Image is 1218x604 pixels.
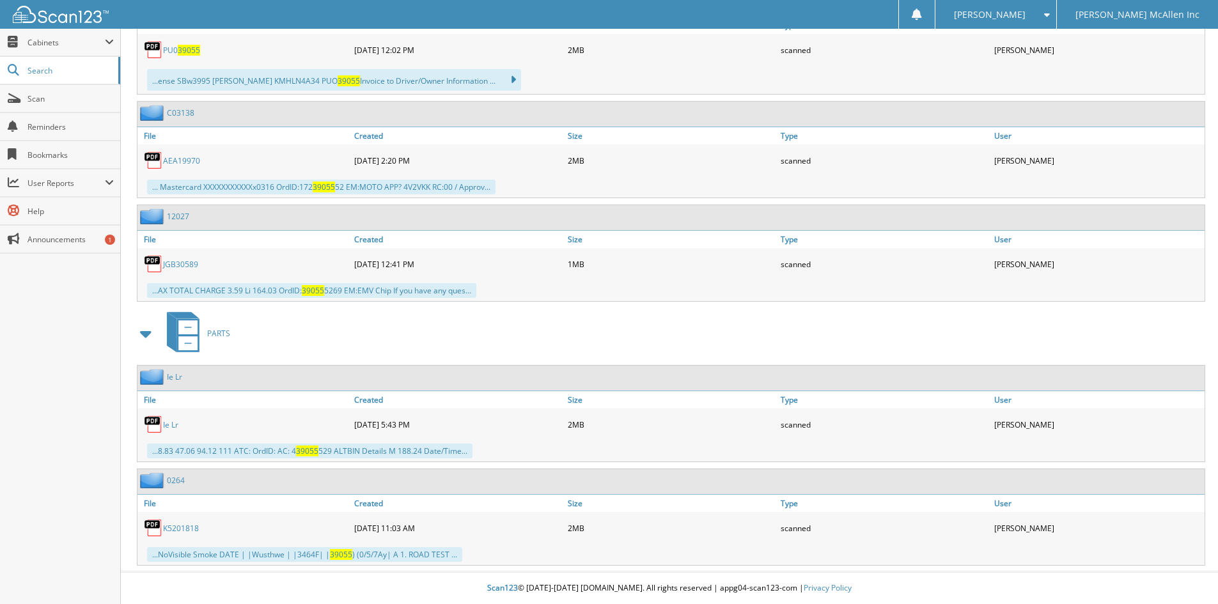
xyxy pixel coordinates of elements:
[140,369,167,385] img: folder2.png
[991,515,1205,541] div: [PERSON_NAME]
[147,547,462,562] div: ...NoVisible Smoke DATE | |Wusthwe | |3464F| | ) (0/5/7Ay| A 1. ROAD TEST ...
[777,495,991,512] a: Type
[137,231,351,248] a: File
[351,231,565,248] a: Created
[27,93,114,104] span: Scan
[991,251,1205,277] div: [PERSON_NAME]
[302,285,324,296] span: 39055
[330,549,352,560] span: 39055
[351,495,565,512] a: Created
[137,495,351,512] a: File
[207,328,230,339] span: PARTS
[991,127,1205,144] a: User
[167,475,185,486] a: 0264
[565,412,778,437] div: 2MB
[351,412,565,437] div: [DATE] 5:43 PM
[351,127,565,144] a: Created
[991,495,1205,512] a: User
[991,412,1205,437] div: [PERSON_NAME]
[991,37,1205,63] div: [PERSON_NAME]
[565,231,778,248] a: Size
[565,391,778,408] a: Size
[163,419,178,430] a: Ie Lr
[144,151,163,170] img: PDF.png
[13,6,109,23] img: scan123-logo-white.svg
[144,254,163,274] img: PDF.png
[105,235,115,245] div: 1
[167,371,182,382] a: Ie Lr
[167,211,189,222] a: 12027
[777,412,991,437] div: scanned
[991,148,1205,173] div: [PERSON_NAME]
[137,127,351,144] a: File
[777,37,991,63] div: scanned
[565,495,778,512] a: Size
[777,251,991,277] div: scanned
[1154,543,1218,604] iframe: Chat Widget
[140,472,167,488] img: folder2.png
[777,391,991,408] a: Type
[338,75,360,86] span: 39055
[804,582,852,593] a: Privacy Policy
[140,208,167,224] img: folder2.png
[565,127,778,144] a: Size
[144,40,163,59] img: PDF.png
[313,182,335,192] span: 39055
[27,37,105,48] span: Cabinets
[147,444,472,458] div: ...8.83 47.06 94.12 111 ATC: OrdID: AC: 4 529 ALTBIN Details M 188.24 Date/Time...
[121,573,1218,604] div: © [DATE]-[DATE] [DOMAIN_NAME]. All rights reserved | appg04-scan123-com |
[565,37,778,63] div: 2MB
[351,37,565,63] div: [DATE] 12:02 PM
[163,155,200,166] a: AEA19970
[565,515,778,541] div: 2MB
[27,65,112,76] span: Search
[144,518,163,538] img: PDF.png
[777,231,991,248] a: Type
[163,523,199,534] a: K5201818
[351,148,565,173] div: [DATE] 2:20 PM
[487,582,518,593] span: Scan123
[178,45,200,56] span: 39055
[159,308,230,359] a: PARTS
[565,148,778,173] div: 2MB
[167,107,194,118] a: C03138
[163,45,200,56] a: PU039055
[27,234,114,245] span: Announcements
[565,251,778,277] div: 1MB
[1075,11,1199,19] span: [PERSON_NAME] McAllen Inc
[27,178,105,189] span: User Reports
[991,231,1205,248] a: User
[351,251,565,277] div: [DATE] 12:41 PM
[147,180,496,194] div: ... Mastercard XXXXXXXXXXXx0316 OrdID:172 52 EM:MOTO APP? 4V2VKK RC:00 / Approv...
[27,150,114,160] span: Bookmarks
[351,391,565,408] a: Created
[954,11,1026,19] span: [PERSON_NAME]
[147,69,521,91] div: ...ense SBw3995 [PERSON_NAME] KMHLN4A34 PUO Invoice to Driver/Owner Information ...
[27,206,114,217] span: Help
[27,121,114,132] span: Reminders
[777,515,991,541] div: scanned
[296,445,318,456] span: 39055
[147,283,476,298] div: ...AX TOTAL CHARGE 3.59 Li 164.03 OrdID: 5269 EM:EMV Chip If you have any ques...
[777,148,991,173] div: scanned
[144,415,163,434] img: PDF.png
[351,515,565,541] div: [DATE] 11:03 AM
[140,105,167,121] img: folder2.png
[137,391,351,408] a: File
[991,391,1205,408] a: User
[163,259,198,270] a: JGB30589
[777,127,991,144] a: Type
